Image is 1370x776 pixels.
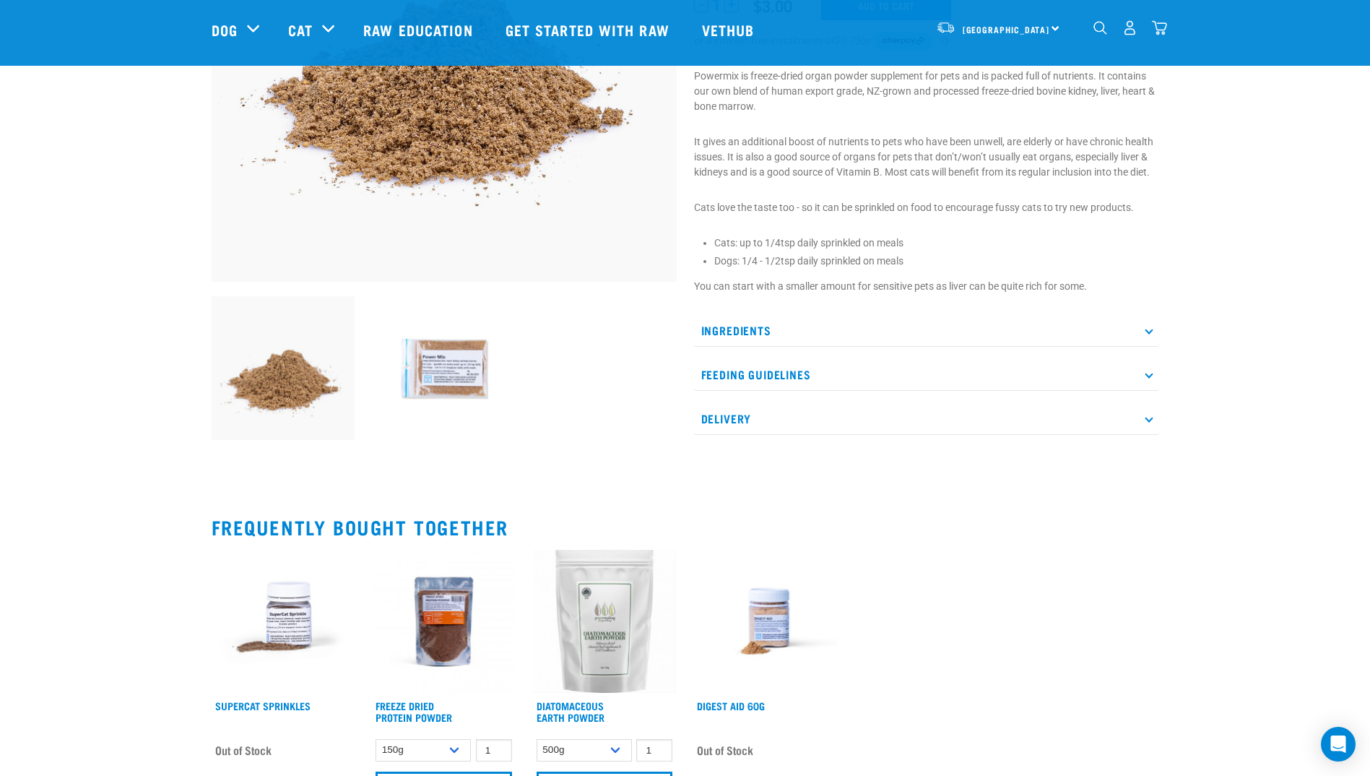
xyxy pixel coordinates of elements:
li: Dogs: 1/4 - 1/2tsp daily sprinkled on meals [714,254,1159,269]
p: Cats love the taste too - so it can be sprinkled on food to encourage fussy cats to try new produ... [694,200,1159,215]
img: Pile Of PowerMix For Pets [212,296,355,440]
input: 1 [476,739,512,762]
div: Open Intercom Messenger [1321,727,1356,762]
img: Plastic Container of SuperCat Sprinkles With Product Shown Outside Of The Bottle [212,550,355,694]
img: home-icon-1@2x.png [1093,21,1107,35]
img: Raw Essentials Digest Aid Pet Supplement [693,550,837,694]
li: Cats: up to 1/4tsp daily sprinkled on meals [714,236,1159,251]
a: Get started with Raw [491,1,688,59]
p: Delivery [694,402,1159,435]
input: 1 [636,739,672,762]
span: Out of Stock [697,739,753,761]
a: Freeze Dried Protein Powder [376,703,452,720]
img: van-moving.png [936,21,955,34]
a: Supercat Sprinkles [215,703,311,708]
span: Out of Stock [215,739,272,761]
a: Diatomaceous Earth Powder [537,703,604,720]
a: Raw Education [349,1,490,59]
a: Digest Aid 60g [697,703,765,708]
p: Feeding Guidelines [694,358,1159,391]
img: FD Protein Powder [372,550,516,694]
img: home-icon@2x.png [1152,20,1167,35]
a: Vethub [688,1,773,59]
img: Diatomaceous earth [533,550,677,694]
p: You can start with a smaller amount for sensitive pets as liver can be quite rich for some. [694,279,1159,294]
img: user.png [1122,20,1137,35]
p: Powermix is freeze-dried organ powder supplement for pets and is packed full of nutrients. It con... [694,69,1159,114]
h2: Frequently bought together [212,516,1159,538]
img: RE Product Shoot 2023 Nov8804 [372,296,516,440]
a: Cat [288,19,313,40]
span: [GEOGRAPHIC_DATA] [963,27,1050,32]
p: It gives an additional boost of nutrients to pets who have been unwell, are elderly or have chron... [694,134,1159,180]
p: Ingredients [694,314,1159,347]
a: Dog [212,19,238,40]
